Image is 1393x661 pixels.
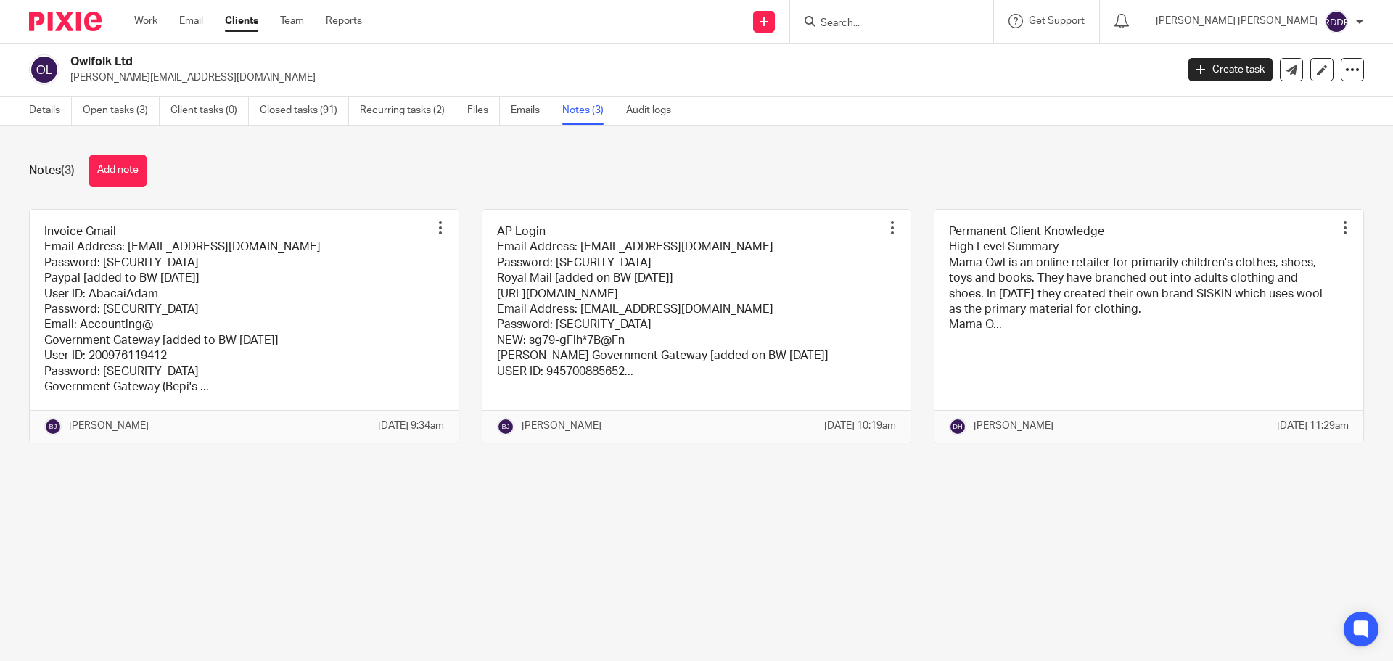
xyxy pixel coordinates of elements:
[360,97,456,125] a: Recurring tasks (2)
[326,14,362,28] a: Reports
[260,97,349,125] a: Closed tasks (91)
[511,97,551,125] a: Emails
[44,418,62,435] img: svg%3E
[1325,10,1348,33] img: svg%3E
[29,12,102,31] img: Pixie
[1188,58,1273,81] a: Create task
[225,14,258,28] a: Clients
[134,14,157,28] a: Work
[626,97,682,125] a: Audit logs
[1156,14,1318,28] p: [PERSON_NAME] [PERSON_NAME]
[467,97,500,125] a: Files
[497,418,514,435] img: svg%3E
[280,14,304,28] a: Team
[89,155,147,187] button: Add note
[179,14,203,28] a: Email
[824,419,896,433] p: [DATE] 10:19am
[1029,16,1085,26] span: Get Support
[170,97,249,125] a: Client tasks (0)
[69,419,149,433] p: [PERSON_NAME]
[819,17,950,30] input: Search
[29,163,75,178] h1: Notes
[83,97,160,125] a: Open tasks (3)
[70,54,948,70] h2: Owlfolk Ltd
[29,54,59,85] img: svg%3E
[61,165,75,176] span: (3)
[562,97,615,125] a: Notes (3)
[378,419,444,433] p: [DATE] 9:34am
[974,419,1053,433] p: [PERSON_NAME]
[522,419,601,433] p: [PERSON_NAME]
[949,418,966,435] img: svg%3E
[29,97,72,125] a: Details
[1277,419,1349,433] p: [DATE] 11:29am
[70,70,1167,85] p: [PERSON_NAME][EMAIL_ADDRESS][DOMAIN_NAME]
